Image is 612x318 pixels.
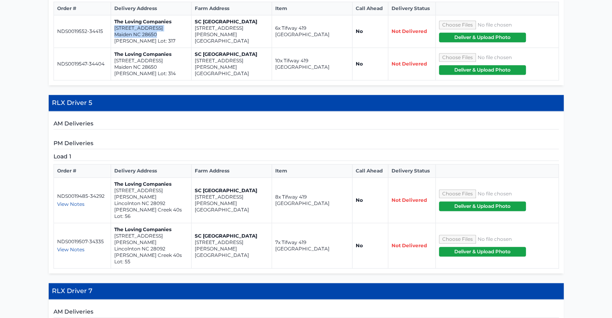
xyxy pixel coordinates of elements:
th: Delivery Status [388,164,435,178]
p: Lincolnton NC 28092 [114,200,188,207]
p: [STREET_ADDRESS][PERSON_NAME] [114,233,188,246]
th: Delivery Address [111,164,192,178]
h4: RLX Driver 7 [49,283,564,300]
p: [PERSON_NAME] Lot: 317 [114,38,188,44]
th: Order # [54,2,111,15]
span: Not Delivered [392,28,427,34]
strong: No [356,197,363,203]
p: SC [GEOGRAPHIC_DATA] [195,18,268,25]
p: [STREET_ADDRESS] [114,25,188,31]
p: Maiden NC 28650 [114,64,188,70]
p: SC [GEOGRAPHIC_DATA] [195,187,268,194]
p: [STREET_ADDRESS][PERSON_NAME] [195,25,268,38]
p: Lincolnton NC 28092 [114,246,188,252]
p: The Loving Companies [114,18,188,25]
button: Deliver & Upload Photo [439,247,526,256]
h5: AM Deliveries [54,119,559,129]
button: Deliver & Upload Photo [439,33,526,42]
p: [GEOGRAPHIC_DATA] [195,207,268,213]
p: The Loving Companies [114,181,188,187]
p: NDS0019485-34292 [57,193,108,199]
th: Farm Address [192,164,272,178]
p: [STREET_ADDRESS][PERSON_NAME] [114,187,188,200]
p: Maiden NC 28650 [114,31,188,38]
p: NDS0019552-34415 [57,28,108,35]
p: [PERSON_NAME] Creek 40s Lot: 55 [114,252,188,265]
th: Call Ahead [352,164,388,178]
td: 8x Tifway 419 [GEOGRAPHIC_DATA] [272,178,352,223]
h5: Load 1 [54,152,559,161]
h4: RLX Driver 5 [49,95,564,111]
p: [STREET_ADDRESS][PERSON_NAME] [195,239,268,252]
td: 7x Tifway 419 [GEOGRAPHIC_DATA] [272,223,352,269]
p: SC [GEOGRAPHIC_DATA] [195,51,268,57]
p: [PERSON_NAME] Lot: 314 [114,70,188,77]
th: Farm Address [192,2,272,15]
p: [STREET_ADDRESS] [114,57,188,64]
p: [STREET_ADDRESS][PERSON_NAME] [195,57,268,70]
strong: No [356,61,363,67]
th: Item [272,2,352,15]
span: Not Delivered [392,242,427,248]
th: Delivery Address [111,2,192,15]
button: Deliver & Upload Photo [439,65,526,75]
p: SC [GEOGRAPHIC_DATA] [195,233,268,239]
h5: AM Deliveries [54,308,559,318]
th: Call Ahead [352,2,388,15]
p: The Loving Companies [114,226,188,233]
strong: No [356,28,363,34]
p: [GEOGRAPHIC_DATA] [195,38,268,44]
strong: No [356,242,363,248]
span: Not Delivered [392,61,427,67]
th: Order # [54,164,111,178]
p: NDS0019507-34335 [57,238,108,245]
p: [GEOGRAPHIC_DATA] [195,70,268,77]
button: Deliver & Upload Photo [439,201,526,211]
p: NDS0019547-34404 [57,61,108,67]
p: [PERSON_NAME] Creek 40s Lot: 56 [114,207,188,220]
td: 6x Tifway 419 [GEOGRAPHIC_DATA] [272,15,352,48]
h5: PM Deliveries [54,139,559,149]
span: Not Delivered [392,197,427,203]
td: 10x Tifway 419 [GEOGRAPHIC_DATA] [272,48,352,80]
p: [STREET_ADDRESS][PERSON_NAME] [195,194,268,207]
span: View Notes [57,246,84,252]
p: [GEOGRAPHIC_DATA] [195,252,268,259]
th: Item [272,164,352,178]
th: Delivery Status [388,2,435,15]
p: The Loving Companies [114,51,188,57]
span: View Notes [57,201,84,207]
